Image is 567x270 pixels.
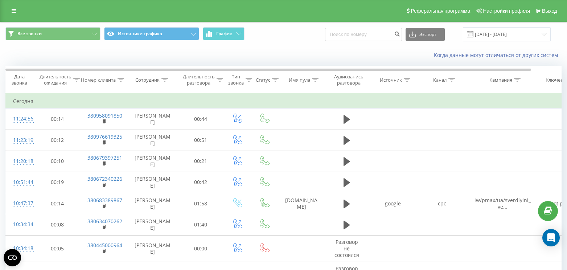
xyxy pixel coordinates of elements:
td: [PERSON_NAME] [127,151,178,172]
td: 00:08 [35,214,80,235]
div: Тип звонка [228,74,244,86]
button: График [203,27,245,40]
td: [PERSON_NAME] [127,172,178,193]
td: 00:14 [35,193,80,214]
div: Длительность разговора [183,74,215,86]
td: 00:05 [35,235,80,262]
span: Разговор не состоялся [334,238,359,258]
button: Источники трафика [104,27,199,40]
td: [PERSON_NAME] [127,109,178,130]
a: 380958091850 [87,112,122,119]
a: Когда данные могут отличаться от других систем [434,52,562,58]
input: Поиск по номеру [325,28,402,41]
div: 11:24:56 [13,112,28,126]
div: Дата звонка [6,74,33,86]
div: 10:47:37 [13,196,28,210]
span: Все звонки [17,31,42,37]
a: 380976619325 [87,133,122,140]
td: 00:12 [35,130,80,151]
td: [PERSON_NAME] [127,130,178,151]
td: [PERSON_NAME] [127,193,178,214]
div: Источник [380,77,402,83]
div: Сотрудник [135,77,160,83]
span: График [216,31,232,36]
div: 11:23:19 [13,133,28,147]
span: iw/pmax/ua/sverdlylni_ve... [474,197,531,210]
td: 00:21 [178,151,223,172]
div: Кампания [489,77,512,83]
div: Аудиозапись разговора [331,74,366,86]
button: Экспорт [406,28,445,41]
td: 00:19 [35,172,80,193]
div: 11:20:18 [13,154,28,168]
div: 10:34:18 [13,241,28,255]
td: 00:51 [178,130,223,151]
div: 10:51:44 [13,175,28,189]
div: Имя пула [289,77,310,83]
td: 00:00 [178,235,223,262]
div: Статус [256,77,270,83]
div: Длительность ожидания [40,74,71,86]
a: 380683389867 [87,197,122,204]
td: [DOMAIN_NAME] [278,193,325,214]
td: 01:58 [178,193,223,214]
div: Open Intercom Messenger [542,229,560,246]
td: 00:14 [35,109,80,130]
span: Реферальная программа [411,8,470,14]
td: [PERSON_NAME] [127,214,178,235]
td: 00:42 [178,172,223,193]
td: 00:10 [35,151,80,172]
button: Все звонки [5,27,100,40]
td: google [369,193,418,214]
a: 380679397251 [87,154,122,161]
span: Настройки профиля [483,8,530,14]
td: 00:44 [178,109,223,130]
span: Выход [542,8,557,14]
td: cpc [418,193,467,214]
a: 380672340226 [87,175,122,182]
button: Open CMP widget [4,249,21,266]
a: 380445000964 [87,242,122,249]
a: 380634070262 [87,218,122,225]
td: 01:40 [178,214,223,235]
div: Номер клиента [81,77,116,83]
div: 10:34:34 [13,217,28,232]
td: [PERSON_NAME] [127,235,178,262]
div: Канал [433,77,447,83]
